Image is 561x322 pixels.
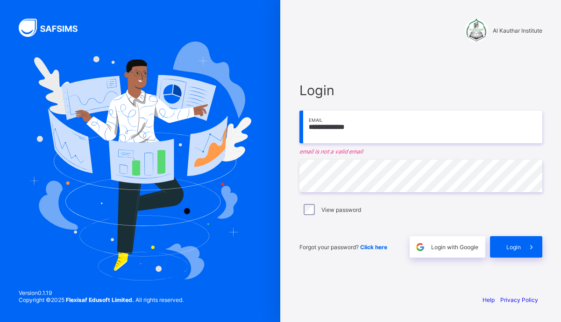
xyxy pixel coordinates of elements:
label: View password [321,206,361,213]
span: Copyright © 2025 All rights reserved. [19,296,184,303]
a: Help [483,296,495,303]
a: Click here [360,244,387,251]
span: Al Kauthar Institute [493,27,542,34]
em: email is not a valid email [299,148,542,155]
span: Login [506,244,521,251]
img: Hero Image [29,42,251,280]
span: Version 0.1.19 [19,289,184,296]
a: Privacy Policy [500,296,538,303]
strong: Flexisaf Edusoft Limited. [66,296,134,303]
span: Login with Google [431,244,478,251]
span: Forgot your password? [299,244,387,251]
img: google.396cfc9801f0270233282035f929180a.svg [415,242,426,252]
span: Login [299,82,542,98]
img: SAFSIMS Logo [19,19,89,37]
